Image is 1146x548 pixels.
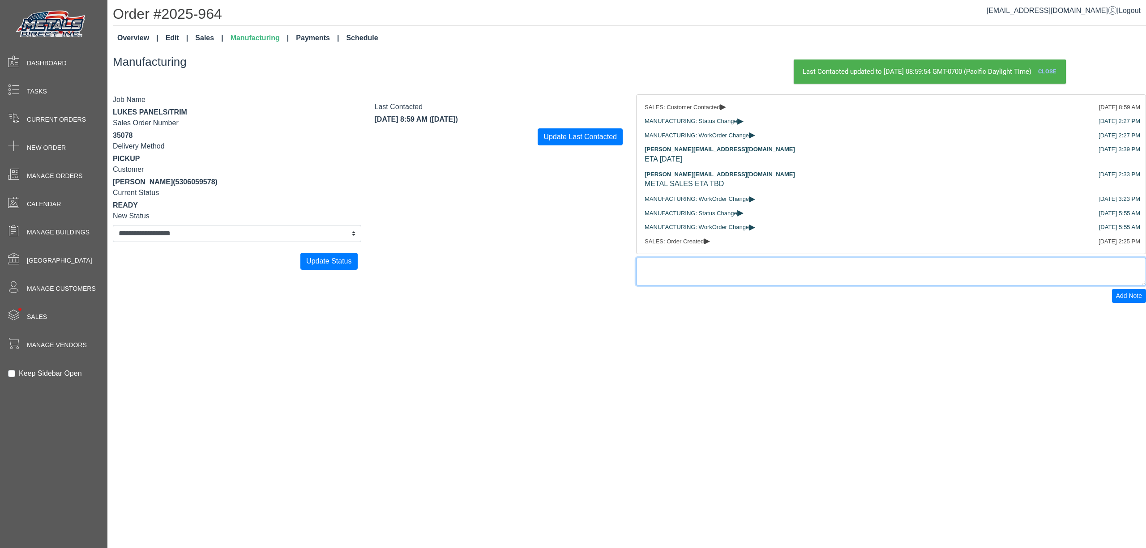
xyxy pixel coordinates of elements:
[645,154,1137,165] div: ETA [DATE]
[113,177,361,187] div: [PERSON_NAME]
[113,200,361,211] div: READY
[538,128,623,145] button: Update Last Contacted
[749,224,755,229] span: ▸
[173,178,218,186] span: (5306059578)
[1099,223,1140,232] div: [DATE] 5:55 AM
[300,253,357,270] button: Update Status
[27,59,67,68] span: Dashboard
[27,87,47,96] span: Tasks
[645,146,795,153] span: [PERSON_NAME][EMAIL_ADDRESS][DOMAIN_NAME]
[113,141,165,152] label: Delivery Method
[1099,170,1140,179] div: [DATE] 2:33 PM
[27,340,87,350] span: Manage Vendors
[645,178,1137,189] div: METAL SALES ETA TBD
[737,118,744,123] span: ▸
[113,130,361,141] div: 35078
[113,94,145,105] label: Job Name
[27,284,96,293] span: Manage Customers
[375,115,458,123] span: [DATE] 8:59 AM ([DATE])
[113,118,179,128] label: Sales Order Number
[1099,103,1140,112] div: [DATE] 8:59 AM
[645,131,1137,140] div: MANUFACTURING: WorkOrder Change
[113,164,144,175] label: Customer
[113,55,1146,69] h3: Manufacturing
[1099,145,1140,154] div: [DATE] 3:39 PM
[192,29,227,47] a: Sales
[720,103,726,109] span: ▸
[13,8,90,41] img: Metals Direct Inc Logo
[1035,64,1060,79] a: Close
[1099,209,1140,218] div: [DATE] 5:55 AM
[27,143,66,153] span: New Order
[27,171,82,181] span: Manage Orders
[113,187,159,198] label: Current Status
[1116,292,1142,299] span: Add Note
[987,7,1117,14] a: [EMAIL_ADDRESS][DOMAIN_NAME]
[113,211,150,221] label: New Status
[292,29,342,47] a: Payments
[9,295,31,324] span: •
[794,59,1066,84] div: Last Contacted updated to [DATE] 08:59:54 GMT-0700 (Pacific Daylight Time)
[1099,237,1140,246] div: [DATE] 2:25 PM
[749,195,755,201] span: ▸
[113,153,361,164] div: PICKUP
[1099,131,1140,140] div: [DATE] 2:27 PM
[27,256,92,265] span: [GEOGRAPHIC_DATA]
[27,200,61,209] span: Calendar
[704,238,710,243] span: ▸
[113,5,1146,25] h1: Order #2025-964
[375,102,423,112] label: Last Contacted
[737,209,744,215] span: ▸
[645,209,1137,218] div: MANUFACTURING: Status Change
[27,228,90,237] span: Manage Buildings
[645,171,795,178] span: [PERSON_NAME][EMAIL_ADDRESS][DOMAIN_NAME]
[987,5,1141,16] div: |
[27,115,86,124] span: Current Orders
[1099,117,1140,126] div: [DATE] 2:27 PM
[1112,289,1146,303] button: Add Note
[27,312,47,322] span: Sales
[749,132,755,137] span: ▸
[1099,195,1140,204] div: [DATE] 3:23 PM
[114,29,162,47] a: Overview
[19,368,82,379] label: Keep Sidebar Open
[162,29,192,47] a: Edit
[1119,7,1141,14] span: Logout
[113,108,187,116] span: LUKES PANELS/TRIM
[342,29,381,47] a: Schedule
[645,237,1137,246] div: SALES: Order Created
[645,103,1137,112] div: SALES: Customer Contacted
[227,29,293,47] a: Manufacturing
[306,257,351,265] span: Update Status
[645,223,1137,232] div: MANUFACTURING: WorkOrder Change
[645,117,1137,126] div: MANUFACTURING: Status Change
[645,195,1137,204] div: MANUFACTURING: WorkOrder Change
